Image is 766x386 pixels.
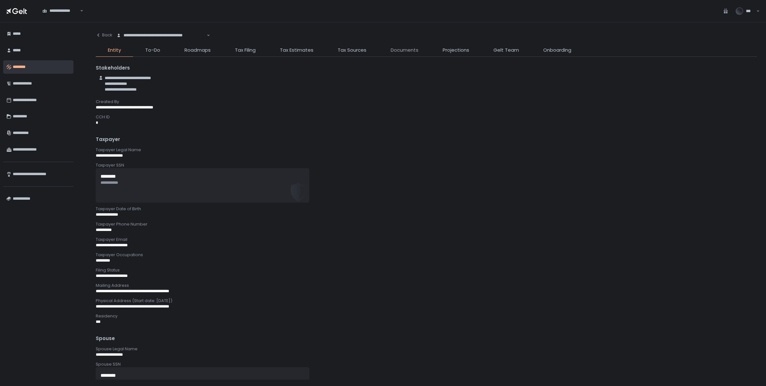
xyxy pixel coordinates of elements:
[96,361,757,367] div: Spouse SSN
[96,237,757,242] div: Taxpayer Email
[96,99,757,105] div: Created By
[96,252,757,258] div: Taxpayer Occupations
[96,32,112,38] div: Back
[96,283,757,288] div: Mailing Address
[38,4,83,18] div: Search for option
[96,162,757,168] div: Taxpayer SSN
[235,47,256,54] span: Tax Filing
[96,147,757,153] div: Taxpayer Legal Name
[96,206,757,212] div: Taxpayer Date of Birth
[493,47,519,54] span: Gelt Team
[96,346,757,352] div: Spouse Legal Name
[280,47,313,54] span: Tax Estimates
[108,47,121,54] span: Entity
[96,335,757,342] div: Spouse
[112,29,210,42] div: Search for option
[96,29,112,41] button: Back
[96,64,757,72] div: Stakeholders
[145,47,160,54] span: To-Do
[96,136,757,143] div: Taxpayer
[543,47,571,54] span: Onboarding
[443,47,469,54] span: Projections
[96,221,757,227] div: Taxpayer Phone Number
[96,114,757,120] div: CCH ID
[96,298,757,304] div: Physical Address (Start date: [DATE])
[338,47,366,54] span: Tax Sources
[96,267,757,273] div: Filing Status
[184,47,211,54] span: Roadmaps
[96,313,757,319] div: Residency
[391,47,418,54] span: Documents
